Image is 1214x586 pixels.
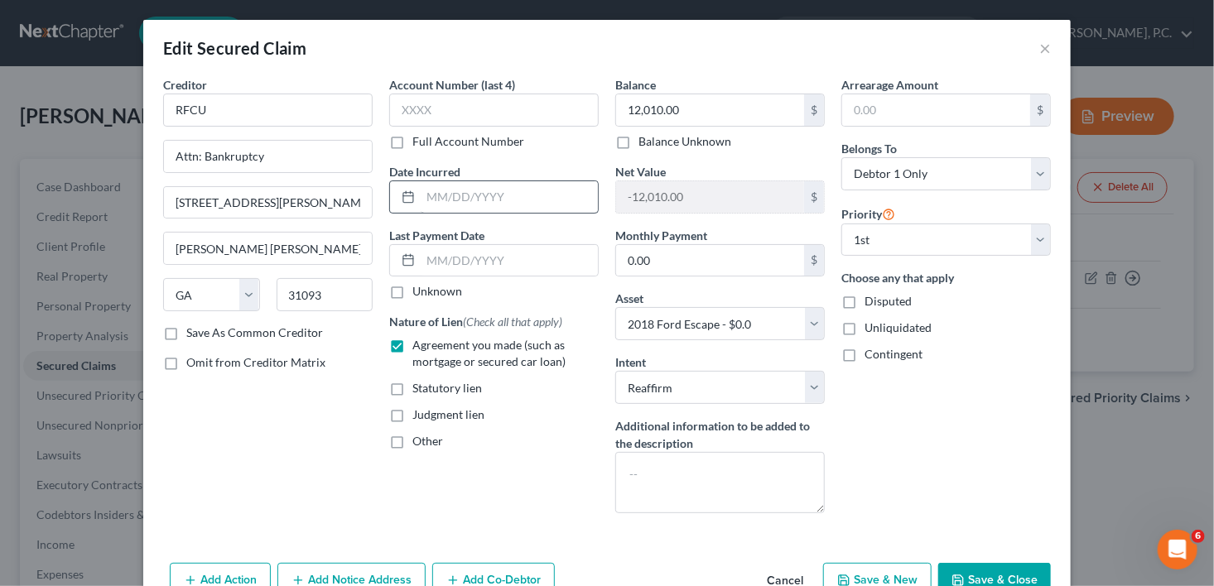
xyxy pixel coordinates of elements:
[616,94,804,126] input: 0.00
[865,294,912,308] span: Disputed
[615,76,656,94] label: Balance
[389,313,562,330] label: Nature of Lien
[277,278,373,311] input: Enter zip...
[841,269,1051,286] label: Choose any that apply
[412,381,482,395] span: Statutory lien
[865,347,923,361] span: Contingent
[389,76,515,94] label: Account Number (last 4)
[389,227,484,244] label: Last Payment Date
[163,94,373,127] input: Search creditor by name...
[389,94,599,127] input: XXXX
[804,245,824,276] div: $
[412,434,443,448] span: Other
[804,181,824,213] div: $
[421,181,598,213] input: MM/DD/YYYY
[186,355,325,369] span: Omit from Creditor Matrix
[638,133,731,150] label: Balance Unknown
[841,204,895,223] label: Priority
[842,94,1030,126] input: 0.00
[164,141,372,172] input: Enter address...
[1030,94,1050,126] div: $
[163,78,207,92] span: Creditor
[1158,530,1197,569] iframe: Intercom live chat
[615,353,646,371] label: Intent
[615,163,666,180] label: Net Value
[616,245,804,276] input: 0.00
[412,407,484,421] span: Judgment lien
[164,233,372,264] input: Enter city...
[615,291,643,305] span: Asset
[186,324,323,341] label: Save As Common Creditor
[412,283,462,300] label: Unknown
[163,36,306,60] div: Edit Secured Claim
[463,315,562,329] span: (Check all that apply)
[841,142,897,156] span: Belongs To
[412,338,566,368] span: Agreement you made (such as mortgage or secured car loan)
[1039,38,1051,58] button: ×
[615,417,825,452] label: Additional information to be added to the description
[615,227,707,244] label: Monthly Payment
[421,245,598,276] input: MM/DD/YYYY
[616,181,804,213] input: 0.00
[164,187,372,219] input: Apt, Suite, etc...
[389,163,460,180] label: Date Incurred
[865,320,932,334] span: Unliquidated
[841,76,938,94] label: Arrearage Amount
[1192,530,1205,543] span: 6
[804,94,824,126] div: $
[412,133,524,150] label: Full Account Number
